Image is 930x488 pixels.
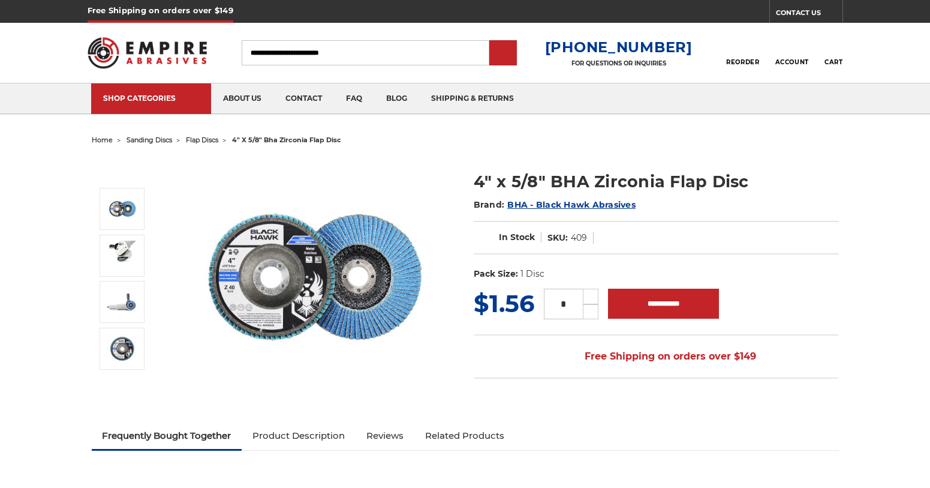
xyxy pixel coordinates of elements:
a: Related Products [414,423,515,449]
img: BHA Zirconia flap disc attached to a 4-inch angle grinder for general sanding [107,287,137,317]
img: 4-inch BHA Zirconia flap disc with 40 grit designed for aggressive metal sanding and grinding [194,157,434,397]
button: Previous [109,162,137,188]
span: Reorder [726,58,759,66]
a: CONTACT US [776,6,842,23]
img: Empire Abrasives [88,29,207,76]
a: home [92,136,113,144]
a: Reviews [356,423,414,449]
span: $1.56 [474,289,534,318]
h1: 4" x 5/8" BHA Zirconia Flap Disc [474,170,839,193]
a: about us [211,83,273,114]
a: contact [273,83,334,114]
a: flap discs [186,136,218,144]
input: Submit [491,41,515,65]
div: SHOP CATEGORIES [103,94,199,103]
img: BHA 4-inch flap discs with premium 40 grit Zirconia for professional grinding performance [107,334,137,364]
span: Free Shipping on orders over $149 [556,345,756,369]
a: faq [334,83,374,114]
a: Product Description [242,423,356,449]
p: FOR QUESTIONS OR INQUIRIES [545,59,693,67]
span: In Stock [499,232,535,242]
a: sanding discs [127,136,172,144]
button: Next [109,372,137,397]
a: Frequently Bought Together [92,423,242,449]
a: blog [374,83,419,114]
a: [PHONE_NUMBER] [545,38,693,56]
a: shipping & returns [419,83,526,114]
dt: SKU: [547,232,568,244]
a: Cart [824,40,842,66]
span: Account [775,58,809,66]
dd: 409 [571,232,587,244]
span: Brand: [474,199,505,210]
a: Reorder [726,40,759,65]
span: 4" x 5/8" bha zirconia flap disc [232,136,341,144]
dt: Pack Size: [474,268,518,280]
a: BHA - Black Hawk Abrasives [507,199,636,210]
dd: 1 Disc [520,268,544,280]
img: 4-inch BHA Zirconia flap disc with 40 grit designed for aggressive metal sanding and grinding [107,194,137,224]
span: Cart [824,58,842,66]
img: BHA 4-inch Zirconia flap disc on angle grinder for metal deburring and paint removal [107,241,137,271]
